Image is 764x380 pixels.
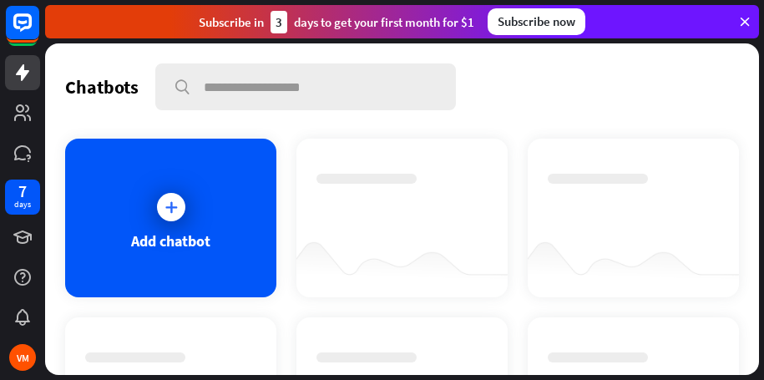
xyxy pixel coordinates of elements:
button: Open LiveChat chat widget [13,7,63,57]
div: 3 [271,11,287,33]
div: Add chatbot [131,231,210,251]
a: 7 days [5,180,40,215]
div: VM [9,344,36,371]
div: Subscribe now [488,8,585,35]
div: 7 [18,184,27,199]
div: Subscribe in days to get your first month for $1 [199,11,474,33]
div: days [14,199,31,210]
div: Chatbots [65,75,139,99]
